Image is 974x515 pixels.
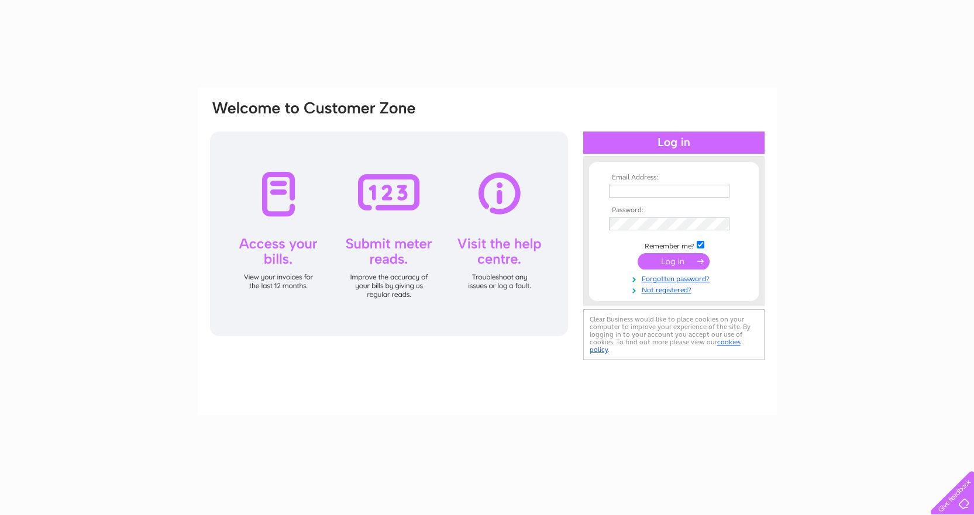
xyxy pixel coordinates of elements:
th: Email Address: [606,174,742,182]
td: Remember me? [606,239,742,251]
a: cookies policy [590,338,741,354]
th: Password: [606,206,742,215]
a: Not registered? [609,284,742,295]
div: Clear Business would like to place cookies on your computer to improve your experience of the sit... [583,309,765,360]
a: Forgotten password? [609,272,742,284]
input: Submit [638,253,710,269]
